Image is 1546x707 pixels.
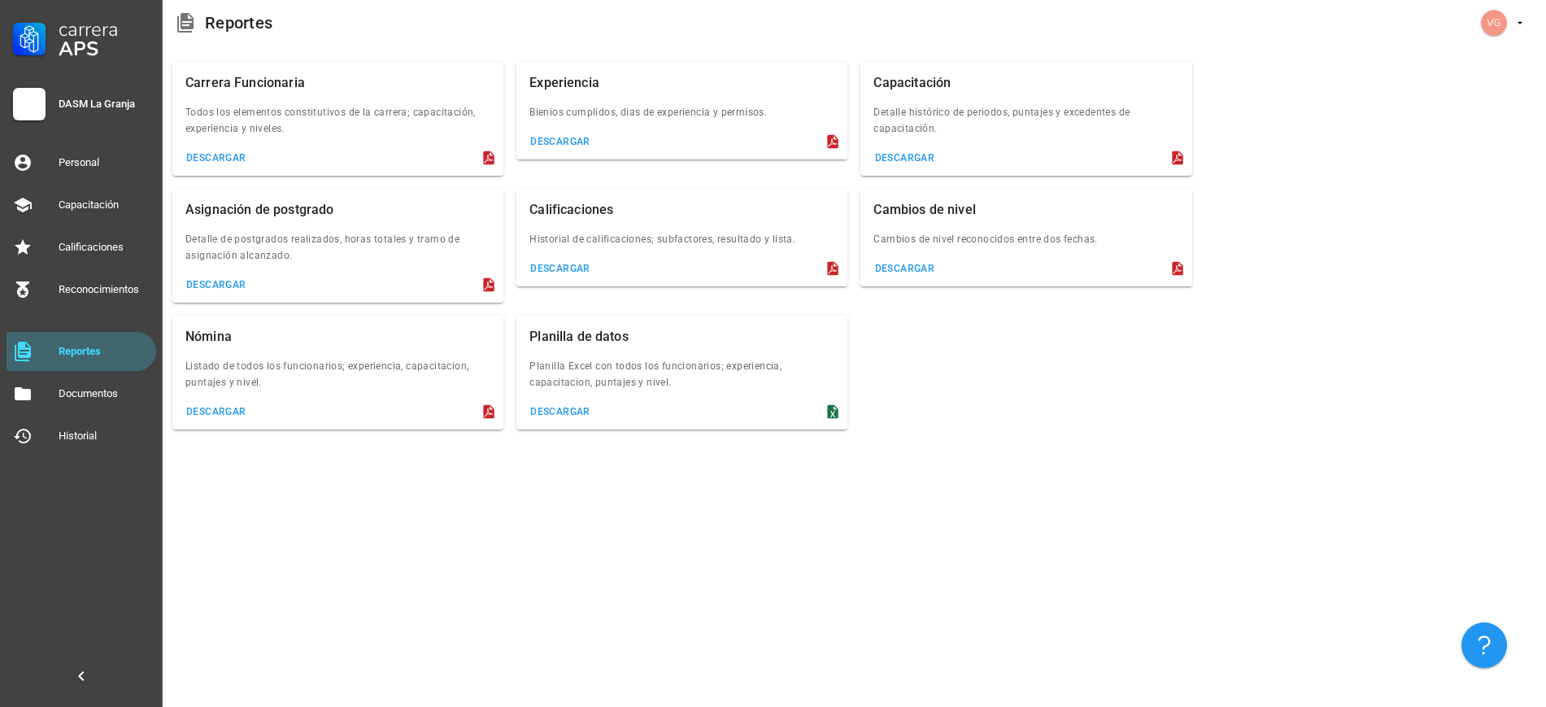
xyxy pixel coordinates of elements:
div: Reportes [205,14,272,32]
div: Todos los elementos constitutivos de la carrera; capacitación, experiencia y niveles. [172,104,503,146]
div: Detalle de postgrados realizados, horas totales y tramo de asignación alcanzado. [172,231,503,273]
button: descargar [179,400,253,423]
div: descargar [873,263,934,274]
div: Capacitación [873,62,951,104]
button: descargar [179,273,253,296]
a: Reconocimientos [7,270,156,309]
div: Bienios cumplidos, dias de experiencia y permisos. [516,104,847,130]
a: Historial [7,417,156,456]
div: Calificaciones [516,189,847,286]
div: Nómina [185,316,232,358]
div: Carrera [59,20,150,39]
div: Personal [59,156,150,169]
div: Cambios de nivel reconocidos entre dos fechas. [860,231,1191,257]
button: descargar [867,257,941,280]
div: Cambios de nivel [873,189,975,231]
div: Planilla de datos [516,316,847,430]
button: descargar [867,146,941,169]
button: descargar [523,400,597,423]
button: descargar [523,257,597,280]
div: Cambios de nivel [860,189,1191,286]
div: Historial de calificaciones; subfactores, resultado y lista. [516,231,847,257]
div: Asignación de postgrado [185,189,333,231]
div: Asignación de postgrado [172,189,503,303]
div: Planilla Excel con todos los funcionarios; experiencia, capacitacion, puntajes y nivel. [516,358,847,400]
a: Calificaciones [7,228,156,267]
div: Planilla de datos [529,316,629,358]
div: Detalle histórico de periodos, puntajes y excedentes de capacitación. [860,104,1191,146]
div: avatar [1481,10,1507,36]
div: Nómina [172,316,503,430]
div: Carrera Funcionaria [185,62,305,104]
div: DASM La Granja [59,98,150,111]
div: descargar [185,279,246,290]
a: Capacitación [7,185,156,225]
a: Documentos [7,374,156,413]
div: Listado de todos los funcionarios; experiencia, capacitacion, puntajes y nivel. [172,358,503,400]
div: Historial [59,430,150,443]
div: descargar [529,136,590,147]
div: Carrera Funcionaria [172,62,503,176]
div: descargar [529,406,590,417]
div: descargar [185,406,246,417]
div: Capacitación [59,199,150,212]
div: Calificaciones [59,241,150,254]
div: Reportes [59,345,150,358]
div: descargar [529,263,590,274]
div: Experiencia [529,62,599,104]
div: Capacitación [860,62,1191,176]
div: Documentos [59,387,150,400]
div: descargar [185,152,246,164]
button: descargar [523,130,597,153]
a: Personal [7,143,156,182]
div: descargar [873,152,934,164]
div: Reconocimientos [59,283,150,296]
div: APS [59,39,150,59]
div: Calificaciones [529,189,613,231]
div: Experiencia [516,62,847,159]
a: Reportes [7,332,156,371]
button: descargar [179,146,253,169]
